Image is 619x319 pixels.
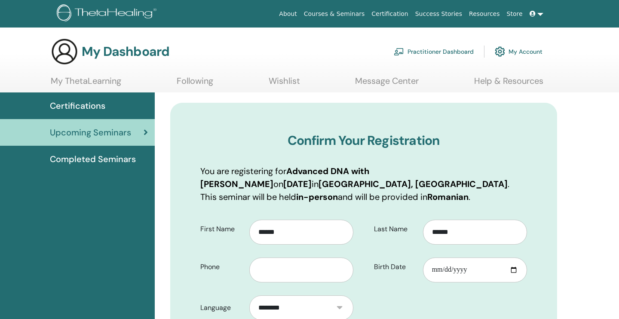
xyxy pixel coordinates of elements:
a: Practitioner Dashboard [394,42,474,61]
label: First Name [194,221,249,237]
b: [GEOGRAPHIC_DATA], [GEOGRAPHIC_DATA] [319,178,508,190]
a: Message Center [355,76,419,92]
a: Success Stories [412,6,466,22]
img: chalkboard-teacher.svg [394,48,404,55]
label: Phone [194,259,249,275]
a: Help & Resources [474,76,543,92]
label: Birth Date [368,259,423,275]
p: You are registering for on in . This seminar will be held and will be provided in . [200,165,527,203]
img: generic-user-icon.jpg [51,38,78,65]
a: My Account [495,42,542,61]
b: in-person [296,191,338,202]
a: My ThetaLearning [51,76,121,92]
a: Wishlist [269,76,300,92]
img: logo.png [57,4,159,24]
b: Romanian [427,191,469,202]
span: Upcoming Seminars [50,126,131,139]
a: Courses & Seminars [300,6,368,22]
span: Certifications [50,99,105,112]
b: [DATE] [283,178,312,190]
img: cog.svg [495,44,505,59]
h3: Confirm Your Registration [200,133,527,148]
a: About [276,6,300,22]
a: Certification [368,6,411,22]
a: Following [177,76,213,92]
span: Completed Seminars [50,153,136,166]
label: Language [194,300,249,316]
a: Resources [466,6,503,22]
label: Last Name [368,221,423,237]
h3: My Dashboard [82,44,169,59]
a: Store [503,6,526,22]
